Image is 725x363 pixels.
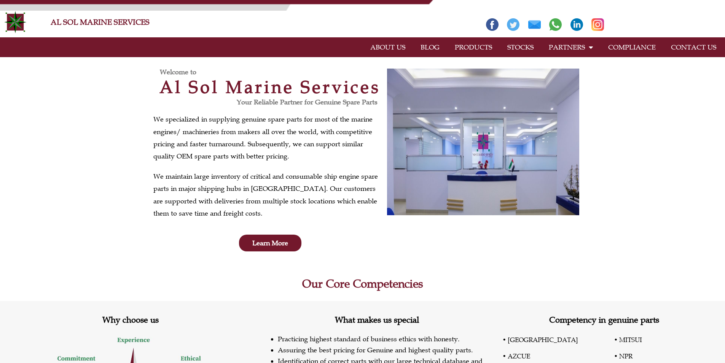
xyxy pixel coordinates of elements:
[150,278,576,289] h2: Our Core Competencies
[51,18,150,27] a: AL SOL MARINE SERVICES
[160,69,387,75] h3: Welcome to
[413,38,447,56] a: BLOG
[261,316,493,324] h2: What makes us special
[252,240,288,246] span: Learn More
[541,38,601,56] a: PARTNERS
[663,38,724,56] a: CONTACT US
[363,38,413,56] a: ABOUT US
[278,334,493,345] li: Practicing highest standard of business ethics with honesty.
[447,38,500,56] a: PRODUCTS
[153,78,387,96] h2: Al Sol Marine Services
[153,99,378,106] h3: Your Reliable Partner for Genuine Spare Parts
[153,113,383,163] p: We specialized in supplying genuine spare parts for most of the marine engines/ machineries from ...
[239,235,301,251] a: Learn More
[278,345,493,356] li: Assuring the best pricing for Genuine and highest quality parts.
[500,38,541,56] a: STOCKS
[153,170,383,220] p: We maintain large inventory of critical and consumable ship engine spare parts in major shipping ...
[4,11,27,34] img: Alsolmarine-logo
[601,38,663,56] a: COMPLIANCE
[493,316,716,324] h2: Competency in genuine parts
